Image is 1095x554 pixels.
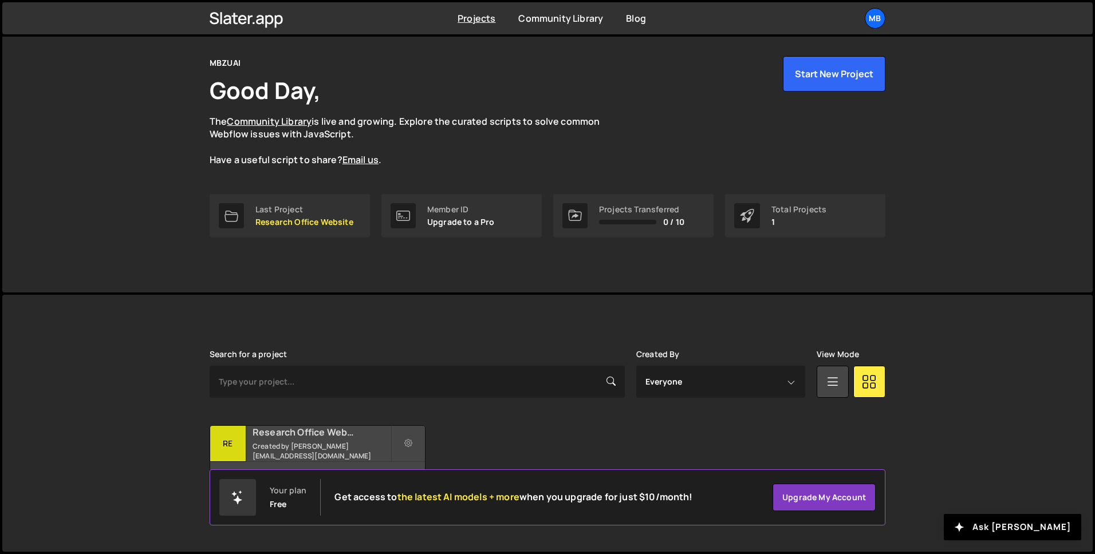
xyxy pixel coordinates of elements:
label: Search for a project [210,350,287,359]
a: Email us [342,153,379,166]
a: Projects [458,12,495,25]
div: Projects Transferred [599,205,684,214]
a: Community Library [518,12,603,25]
div: Your plan [270,486,306,495]
h2: Get access to when you upgrade for just $10/month! [334,492,692,502]
div: 10 pages, last updated by about [DATE] [210,462,425,496]
a: Last Project Research Office Website [210,194,370,238]
small: Created by [PERSON_NAME][EMAIL_ADDRESS][DOMAIN_NAME] [253,441,391,461]
div: Re [210,426,246,462]
p: Upgrade to a Pro [427,217,495,227]
span: the latest AI models + more [397,490,519,503]
span: 0 / 10 [663,217,684,227]
label: Created By [636,350,680,359]
a: Re Research Office Website Created by [PERSON_NAME][EMAIL_ADDRESS][DOMAIN_NAME] 10 pages, last up... [210,425,426,497]
div: Total Projects [771,205,826,214]
button: Ask [PERSON_NAME] [944,514,1081,540]
h2: Research Office Website [253,426,391,438]
p: The is live and growing. Explore the curated scripts to solve common Webflow issues with JavaScri... [210,115,622,167]
a: MB [865,8,885,29]
div: MBZUAI [210,56,241,70]
div: Member ID [427,205,495,214]
p: 1 [771,217,826,227]
div: Last Project [255,205,353,214]
label: View Mode [817,350,859,359]
a: Upgrade my account [773,484,876,511]
p: Research Office Website [255,217,353,227]
a: Community Library [227,115,312,128]
button: Start New Project [783,56,885,92]
input: Type your project... [210,366,625,398]
a: Blog [626,12,646,25]
h1: Good Day, [210,74,321,106]
div: Free [270,500,287,509]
